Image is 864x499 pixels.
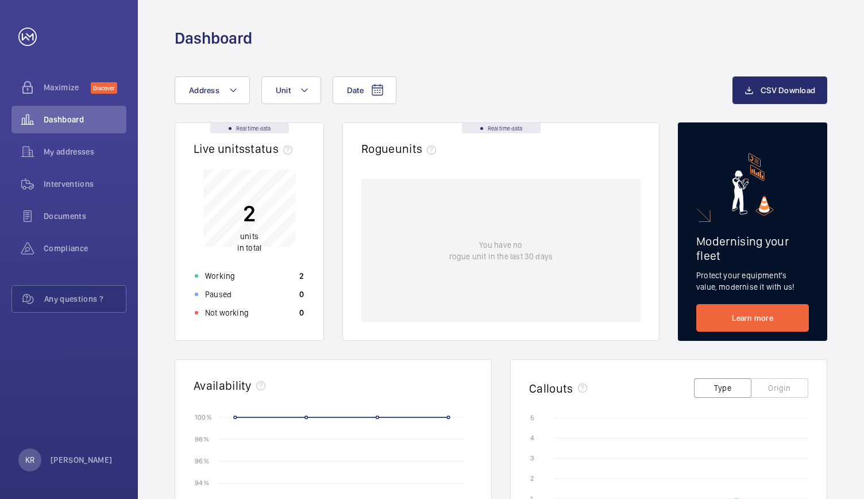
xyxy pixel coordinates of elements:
[333,76,396,104] button: Date
[44,293,126,305] span: Any questions ?
[530,434,534,442] text: 4
[44,210,126,222] span: Documents
[395,141,441,156] span: units
[195,479,209,487] text: 94 %
[240,232,259,241] span: units
[194,141,297,156] h2: Live units
[347,86,364,95] span: Date
[696,304,809,332] a: Learn more
[261,76,321,104] button: Unit
[529,381,573,396] h2: Callouts
[210,123,289,133] div: Real time data
[276,86,291,95] span: Unit
[530,454,534,462] text: 3
[530,414,534,422] text: 5
[44,82,91,93] span: Maximize
[299,289,304,300] p: 0
[44,178,126,190] span: Interventions
[462,123,541,133] div: Real time data
[51,454,113,466] p: [PERSON_NAME]
[530,474,534,482] text: 2
[44,146,126,158] span: My addresses
[299,307,304,318] p: 0
[732,153,774,216] img: marketing-card.svg
[194,378,252,393] h2: Availability
[245,141,297,156] span: status
[195,435,209,443] text: 98 %
[175,76,250,104] button: Address
[751,378,808,398] button: Origin
[175,28,252,49] h1: Dashboard
[91,82,117,94] span: Discover
[299,270,304,282] p: 2
[449,239,553,262] p: You have no rogue unit in the last 30 days
[696,234,809,263] h2: Modernising your fleet
[189,86,219,95] span: Address
[25,454,34,466] p: KR
[237,199,261,228] p: 2
[205,307,249,318] p: Not working
[205,270,235,282] p: Working
[205,289,232,300] p: Paused
[761,86,815,95] span: CSV Download
[694,378,751,398] button: Type
[44,114,126,125] span: Dashboard
[361,141,441,156] h2: Rogue
[237,231,261,254] p: in total
[732,76,827,104] button: CSV Download
[195,457,209,465] text: 96 %
[696,270,809,293] p: Protect your equipment's value, modernise it with us!
[195,413,212,421] text: 100 %
[44,243,126,254] span: Compliance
